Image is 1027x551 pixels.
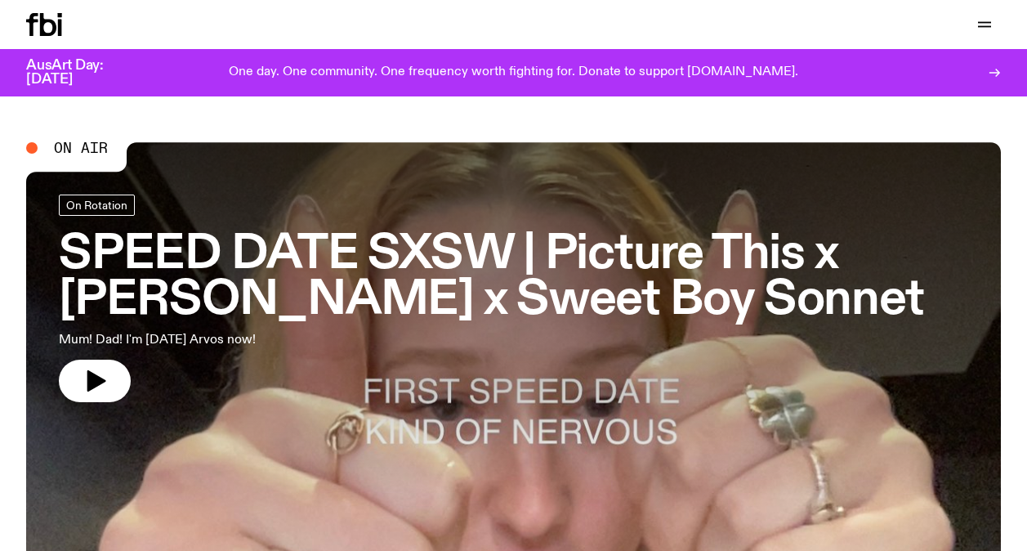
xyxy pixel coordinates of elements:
p: One day. One community. One frequency worth fighting for. Donate to support [DOMAIN_NAME]. [229,65,798,80]
h3: SPEED DATE SXSW | Picture This x [PERSON_NAME] x Sweet Boy Sonnet [59,232,968,324]
span: On Rotation [66,199,127,212]
p: Mum! Dad! I'm [DATE] Arvos now! [59,330,477,350]
span: On Air [54,141,108,155]
a: SPEED DATE SXSW | Picture This x [PERSON_NAME] x Sweet Boy SonnetMum! Dad! I'm [DATE] Arvos now! [59,195,968,402]
a: On Rotation [59,195,135,216]
h3: AusArt Day: [DATE] [26,59,131,87]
